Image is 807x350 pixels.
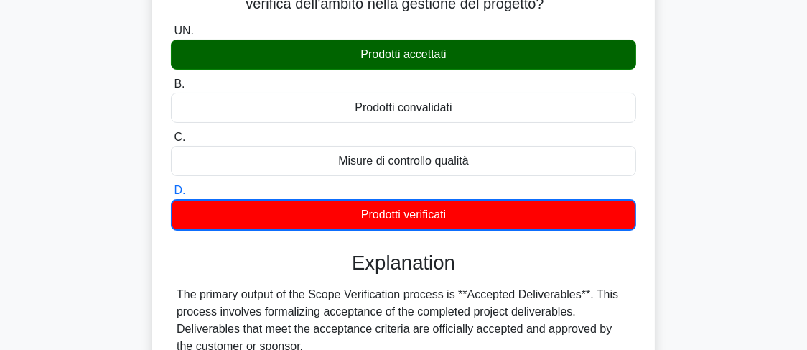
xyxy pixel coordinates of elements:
font: D. [174,184,185,196]
font: UN. [174,24,194,37]
font: Misure di controllo qualità [338,155,468,167]
font: B. [174,78,185,90]
font: Prodotti convalidati [355,101,452,114]
font: Prodotti accettati [360,48,446,60]
font: Prodotti verificati [361,208,446,221]
h3: Explanation [179,251,628,275]
font: C. [174,131,185,143]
